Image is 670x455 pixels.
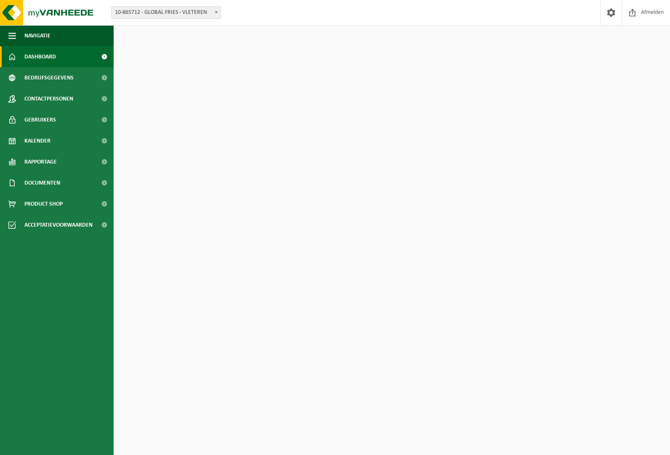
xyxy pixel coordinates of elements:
span: Contactpersonen [24,88,73,109]
span: Bedrijfsgegevens [24,67,74,88]
span: Gebruikers [24,109,56,130]
span: 10-865712 - GLOBAL FRIES - VLETEREN [112,7,221,19]
span: Acceptatievoorwaarden [24,214,93,235]
span: Rapportage [24,151,57,172]
span: Kalender [24,130,51,151]
span: Product Shop [24,193,63,214]
span: Documenten [24,172,60,193]
span: 10-865712 - GLOBAL FRIES - VLETEREN [111,6,221,19]
span: Navigatie [24,25,51,46]
span: Dashboard [24,46,56,67]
